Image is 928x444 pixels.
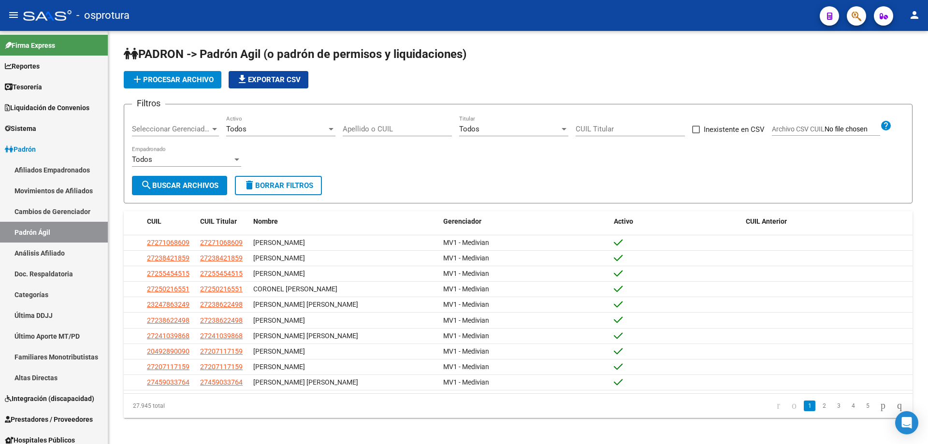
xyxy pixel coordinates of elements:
[196,211,249,232] datatable-header-cell: CUIL Titular
[439,211,610,232] datatable-header-cell: Gerenciador
[253,285,337,293] span: CORONEL [PERSON_NAME]
[772,125,825,133] span: Archivo CSV CUIL
[893,401,906,411] a: go to last page
[235,176,322,195] button: Borrar Filtros
[253,239,305,246] span: [PERSON_NAME]
[236,73,248,85] mat-icon: file_download
[846,398,860,414] li: page 4
[862,401,873,411] a: 5
[147,239,189,246] span: 27271068609
[443,217,481,225] span: Gerenciador
[143,211,196,232] datatable-header-cell: CUIL
[610,211,742,232] datatable-header-cell: Activo
[147,254,189,262] span: 27238421859
[443,285,489,293] span: MV1 - Medivian
[147,217,161,225] span: CUIL
[443,332,489,340] span: MV1 - Medivian
[141,179,152,191] mat-icon: search
[704,124,765,135] span: Inexistente en CSV
[200,254,243,262] span: 27238421859
[443,301,489,308] span: MV1 - Medivian
[443,363,489,371] span: MV1 - Medivian
[817,398,831,414] li: page 2
[131,75,214,84] span: Procesar archivo
[253,378,358,386] span: [PERSON_NAME] [PERSON_NAME]
[124,394,280,418] div: 27.945 total
[5,414,93,425] span: Prestadores / Proveedores
[200,285,243,293] span: 27250216551
[253,301,358,308] span: [PERSON_NAME] [PERSON_NAME]
[132,155,152,164] span: Todos
[443,347,489,355] span: MV1 - Medivian
[5,102,89,113] span: Liquidación de Convenios
[804,401,815,411] a: 1
[847,401,859,411] a: 4
[244,181,313,190] span: Borrar Filtros
[132,125,210,133] span: Seleccionar Gerenciador
[147,378,189,386] span: 27459033764
[200,301,243,308] span: 27238622498
[880,120,892,131] mat-icon: help
[614,217,633,225] span: Activo
[443,378,489,386] span: MV1 - Medivian
[132,176,227,195] button: Buscar Archivos
[443,316,489,324] span: MV1 - Medivian
[443,239,489,246] span: MV1 - Medivian
[443,270,489,277] span: MV1 - Medivian
[742,211,913,232] datatable-header-cell: CUIL Anterior
[200,270,243,277] span: 27255454515
[132,97,165,110] h3: Filtros
[876,401,890,411] a: go to next page
[200,316,243,324] span: 27238622498
[236,75,301,84] span: Exportar CSV
[200,363,243,371] span: 27207117159
[787,401,801,411] a: go to previous page
[443,254,489,262] span: MV1 - Medivian
[772,401,784,411] a: go to first page
[8,9,19,21] mat-icon: menu
[253,217,278,225] span: Nombre
[147,285,189,293] span: 27250216551
[253,254,305,262] span: [PERSON_NAME]
[5,61,40,72] span: Reportes
[746,217,787,225] span: CUIL Anterior
[200,332,243,340] span: 27241039868
[131,73,143,85] mat-icon: add
[124,47,466,61] span: PADRON -> Padrón Agil (o padrón de permisos y liquidaciones)
[909,9,920,21] mat-icon: person
[147,347,189,355] span: 20492890090
[244,179,255,191] mat-icon: delete
[253,316,305,324] span: [PERSON_NAME]
[5,123,36,134] span: Sistema
[200,347,243,355] span: 27207117159
[253,363,305,371] span: [PERSON_NAME]
[229,71,308,88] button: Exportar CSV
[833,401,844,411] a: 3
[147,363,189,371] span: 27207117159
[147,301,189,308] span: 23247863249
[226,125,246,133] span: Todos
[825,125,880,134] input: Archivo CSV CUIL
[141,181,218,190] span: Buscar Archivos
[818,401,830,411] a: 2
[249,211,439,232] datatable-header-cell: Nombre
[5,82,42,92] span: Tesorería
[147,270,189,277] span: 27255454515
[802,398,817,414] li: page 1
[253,332,358,340] span: [PERSON_NAME] [PERSON_NAME]
[253,347,305,355] span: [PERSON_NAME]
[895,411,918,434] div: Open Intercom Messenger
[253,270,305,277] span: [PERSON_NAME]
[200,378,243,386] span: 27459033764
[76,5,130,26] span: - osprotura
[860,398,875,414] li: page 5
[147,316,189,324] span: 27238622498
[200,217,237,225] span: CUIL Titular
[5,40,55,51] span: Firma Express
[459,125,479,133] span: Todos
[124,71,221,88] button: Procesar archivo
[200,239,243,246] span: 27271068609
[147,332,189,340] span: 27241039868
[5,144,36,155] span: Padrón
[831,398,846,414] li: page 3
